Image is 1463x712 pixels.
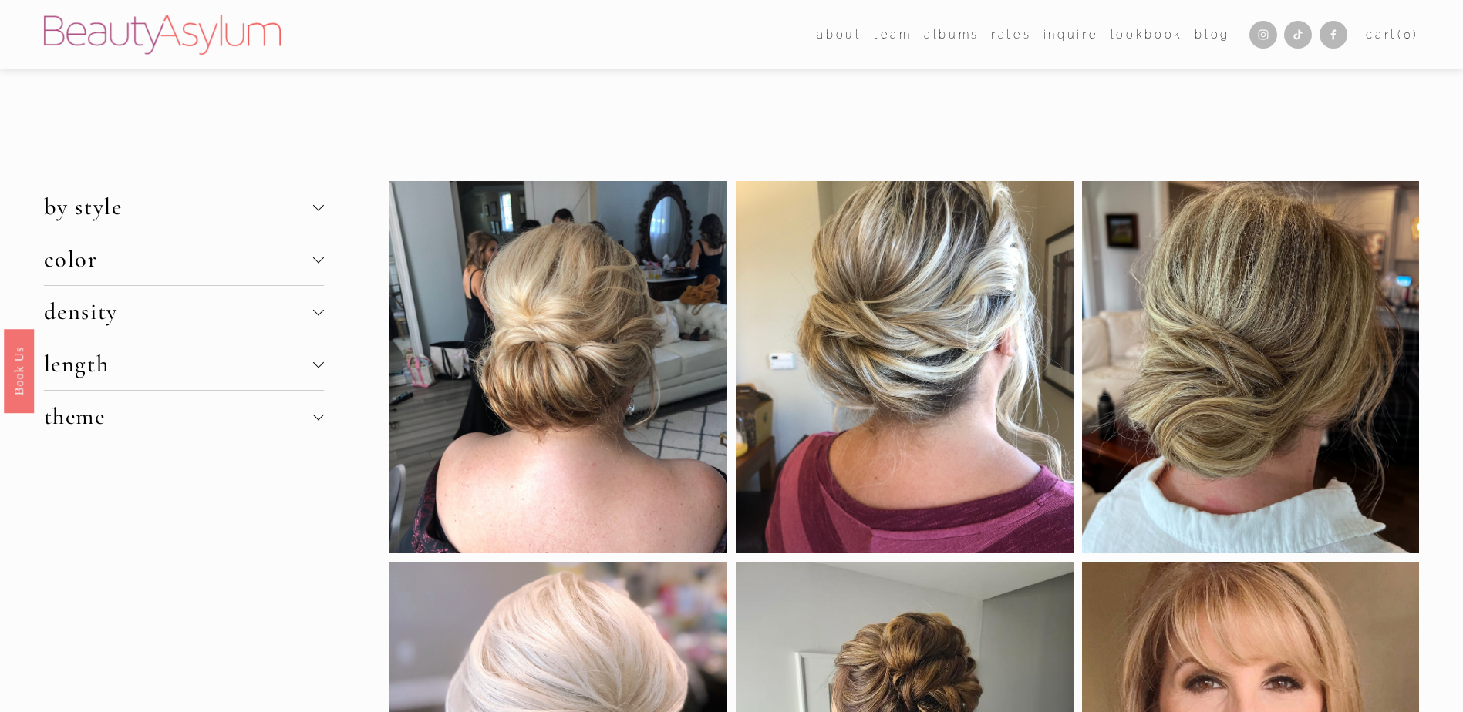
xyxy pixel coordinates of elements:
a: Book Us [4,329,34,413]
span: theme [44,402,313,431]
a: Lookbook [1111,23,1183,45]
img: Beauty Asylum | Bridal Hair &amp; Makeup Charlotte &amp; Atlanta [44,15,281,55]
span: density [44,297,313,326]
a: Facebook [1320,21,1347,49]
span: by style [44,193,313,221]
button: color [44,233,324,285]
button: by style [44,181,324,233]
a: Blog [1195,23,1230,45]
span: length [44,350,313,378]
a: TikTok [1284,21,1312,49]
button: density [44,286,324,338]
button: theme [44,391,324,442]
span: team [874,25,912,45]
a: albums [924,23,979,45]
a: folder dropdown [874,23,912,45]
a: folder dropdown [817,23,861,45]
span: color [44,245,313,274]
a: Rates [991,23,1031,45]
a: 0 items in cart [1366,25,1419,45]
span: ( ) [1397,28,1419,41]
a: Instagram [1249,21,1277,49]
button: length [44,338,324,390]
a: Inquire [1043,23,1099,45]
span: about [817,25,861,45]
span: 0 [1404,28,1414,41]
